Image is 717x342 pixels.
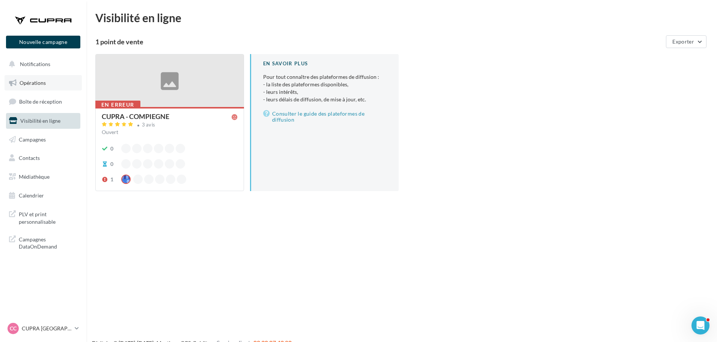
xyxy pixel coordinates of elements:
a: Calendrier [5,188,82,203]
div: CUPRA - COMPIEGNE [102,113,169,120]
span: CC [10,325,17,332]
li: - la liste des plateformes disponibles, [263,81,387,88]
iframe: Intercom live chat [691,316,709,334]
a: Médiathèque [5,169,82,185]
a: Campagnes [5,132,82,148]
div: 0 [110,160,113,168]
button: Nouvelle campagne [6,36,80,48]
li: - leurs délais de diffusion, de mise à jour, etc. [263,96,387,103]
a: Contacts [5,150,82,166]
a: PLV et print personnalisable [5,206,82,228]
p: CUPRA [GEOGRAPHIC_DATA] [22,325,72,332]
li: - leurs intérêts, [263,88,387,96]
span: Campagnes [19,136,46,142]
a: 3 avis [102,121,238,130]
span: Boîte de réception [19,98,62,105]
button: Exporter [666,35,706,48]
span: Visibilité en ligne [20,118,60,124]
a: Campagnes DataOnDemand [5,231,82,253]
div: 1 point de vente [95,38,663,45]
a: Boîte de réception [5,93,82,110]
div: 1 [110,176,113,183]
div: Visibilité en ligne [95,12,708,23]
a: Visibilité en ligne [5,113,82,129]
div: En savoir plus [263,60,387,67]
div: En erreur [95,101,140,109]
span: Exporter [672,38,694,45]
span: PLV et print personnalisable [19,209,77,225]
span: Contacts [19,155,40,161]
span: Médiathèque [19,173,50,180]
button: Notifications [5,56,79,72]
span: Calendrier [19,192,44,199]
p: Pour tout connaître des plateformes de diffusion : [263,73,387,103]
span: Ouvert [102,129,118,135]
span: Notifications [20,61,50,67]
span: Campagnes DataOnDemand [19,234,77,250]
div: 3 avis [142,122,155,127]
a: Consulter le guide des plateformes de diffusion [263,109,387,124]
span: Opérations [20,80,46,86]
a: Opérations [5,75,82,91]
a: CC CUPRA [GEOGRAPHIC_DATA] [6,321,80,336]
div: 0 [110,145,113,152]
